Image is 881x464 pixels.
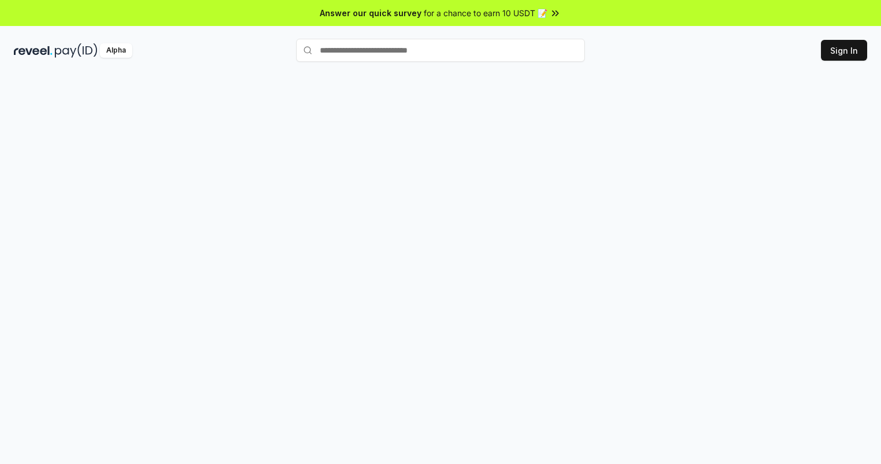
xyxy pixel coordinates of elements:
button: Sign In [821,40,867,61]
span: Answer our quick survey [320,7,421,19]
img: reveel_dark [14,43,53,58]
div: Alpha [100,43,132,58]
span: for a chance to earn 10 USDT 📝 [424,7,547,19]
img: pay_id [55,43,98,58]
